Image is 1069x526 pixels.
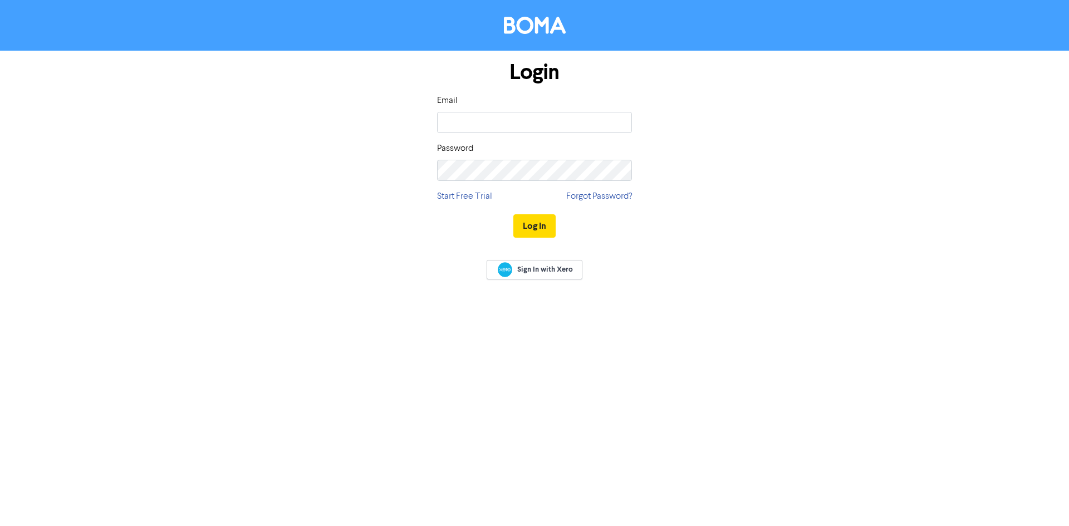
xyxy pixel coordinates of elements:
[437,142,473,155] label: Password
[504,17,566,34] img: BOMA Logo
[498,262,512,277] img: Xero logo
[437,60,632,85] h1: Login
[513,214,556,238] button: Log In
[517,264,573,274] span: Sign In with Xero
[437,94,458,107] label: Email
[566,190,632,203] a: Forgot Password?
[437,190,492,203] a: Start Free Trial
[487,260,582,279] a: Sign In with Xero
